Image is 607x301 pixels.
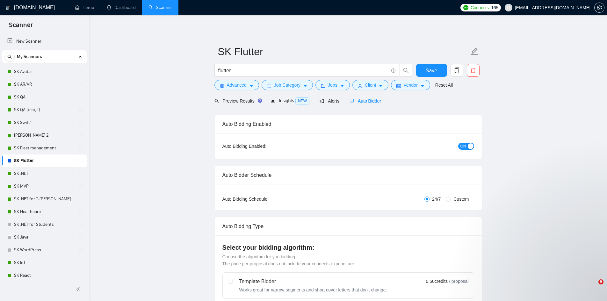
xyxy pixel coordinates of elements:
span: ON [460,143,466,150]
a: SK QA [14,91,75,104]
span: holder [78,133,83,138]
span: My Scanners [17,50,42,63]
a: setting [594,5,604,10]
div: Works great for narrow segments and short cover letters that don't change. [239,287,387,293]
span: folder [321,83,325,88]
span: holder [78,107,83,112]
img: upwork-logo.png [463,5,468,10]
span: 24/7 [430,196,443,203]
span: double-left [76,286,82,292]
span: Advanced [227,82,247,89]
button: search [4,52,15,62]
span: holder [78,95,83,100]
a: SK AR/VR [14,78,75,91]
button: search [400,64,412,77]
span: holder [78,82,83,87]
span: idcard [396,83,401,88]
a: SK WordPress [14,244,75,256]
span: bars [267,83,271,88]
span: Save [426,67,437,75]
span: / proposal [449,278,468,284]
span: Custom [451,196,471,203]
a: homeHome [75,5,94,10]
span: Auto Bidder [350,98,381,104]
span: setting [220,83,224,88]
button: setting [594,3,604,13]
span: Choose the algorithm for you bidding. The price per proposal does not include your connects expen... [222,254,356,266]
span: search [5,54,14,59]
a: SK Fleet management [14,142,75,154]
span: holder [78,247,83,253]
span: delete [467,68,479,73]
span: Insights [271,98,309,103]
span: Connects: [471,4,490,11]
span: Preview Results [214,98,260,104]
a: Reset All [435,82,453,89]
span: NEW [295,97,309,104]
a: SK .NET for T-[PERSON_NAME] [14,193,75,205]
span: Scanner [4,20,38,34]
button: copy [451,64,463,77]
a: SK Java [14,231,75,244]
iframe: Intercom live chat [585,279,601,295]
a: SK QA (test, f) [14,104,75,116]
span: search [400,68,412,73]
span: Vendor [403,82,417,89]
span: search [214,99,219,103]
span: holder [78,209,83,214]
img: logo [5,3,10,13]
div: Auto Bidder Schedule [222,166,474,184]
span: info-circle [391,68,395,73]
a: [PERSON_NAME] 2 [14,129,75,142]
span: holder [78,260,83,265]
span: holder [78,184,83,189]
a: searchScanner [148,5,172,10]
a: SK MVP [14,180,75,193]
li: New Scanner [2,35,87,48]
a: SK React [14,269,75,282]
button: idcardVendorcaret-down [391,80,430,90]
span: user [506,5,511,10]
span: holder [78,69,83,74]
span: edit [470,47,479,56]
span: 165 [491,4,498,11]
button: settingAdvancedcaret-down [214,80,259,90]
span: holder [78,158,83,163]
span: 9 [598,279,603,284]
div: Template Bidder [239,278,387,285]
a: SK .NET for Students [14,218,75,231]
button: Save [416,64,447,77]
div: Auto Bidding Enabled [222,115,474,133]
span: user [358,83,362,88]
a: New Scanner [7,35,82,48]
div: Auto Bidding Enabled: [222,143,306,150]
a: SK Avatar [14,65,75,78]
span: caret-down [249,83,254,88]
a: dashboardDashboard [107,5,136,10]
a: SK Healthcare [14,205,75,218]
span: holder [78,273,83,278]
button: folderJobscaret-down [315,80,350,90]
a: SK Flutter [14,154,75,167]
span: 0.50 credits [426,278,448,285]
span: caret-down [420,83,425,88]
span: holder [78,171,83,176]
span: Client [365,82,376,89]
span: robot [350,99,354,103]
span: Job Category [274,82,300,89]
button: userClientcaret-down [352,80,389,90]
div: Auto Bidding Schedule: [222,196,306,203]
span: Alerts [320,98,339,104]
button: delete [467,64,480,77]
input: Scanner name... [218,44,469,60]
div: Tooltip anchor [257,98,263,104]
span: holder [78,120,83,125]
div: Auto Bidding Type [222,217,474,235]
span: caret-down [379,83,383,88]
span: caret-down [303,83,307,88]
a: SK .NET [14,167,75,180]
span: Jobs [328,82,337,89]
span: holder [78,235,83,240]
span: notification [320,99,324,103]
